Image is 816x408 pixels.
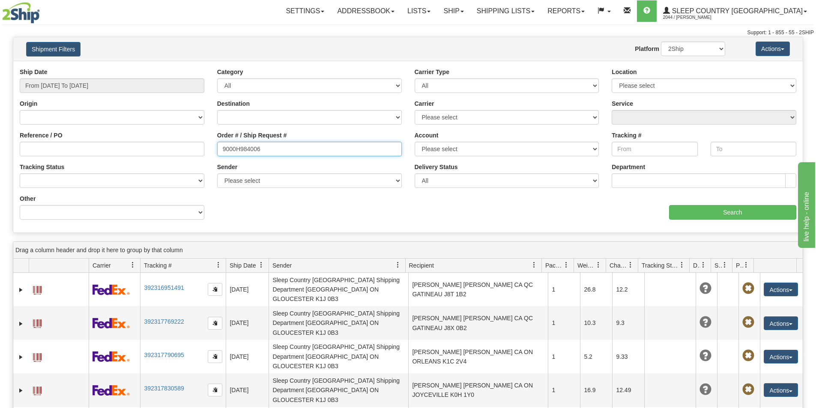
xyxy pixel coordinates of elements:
[699,316,711,328] span: Unknown
[20,131,63,140] label: Reference / PO
[408,373,548,407] td: [PERSON_NAME] [PERSON_NAME] CA ON JOYCEVILLE K0H 1Y0
[693,261,700,270] span: Delivery Status
[226,373,269,407] td: [DATE]
[580,306,612,340] td: 10.3
[580,340,612,373] td: 5.2
[612,306,644,340] td: 9.3
[13,242,803,259] div: grid grouping header
[217,68,243,76] label: Category
[93,318,130,328] img: 2 - FedEx Express®
[415,68,449,76] label: Carrier Type
[764,350,798,363] button: Actions
[415,99,434,108] label: Carrier
[612,273,644,306] td: 12.2
[26,42,81,57] button: Shipment Filters
[33,383,42,396] a: Label
[17,286,25,294] a: Expand
[580,373,612,407] td: 16.9
[331,0,401,22] a: Addressbook
[208,317,222,330] button: Copy to clipboard
[272,261,292,270] span: Sender
[408,340,548,373] td: [PERSON_NAME] [PERSON_NAME] CA ON ORLEANS K1C 2V4
[756,42,790,56] button: Actions
[764,283,798,296] button: Actions
[415,163,458,171] label: Delivery Status
[226,340,269,373] td: [DATE]
[33,316,42,329] a: Label
[33,282,42,296] a: Label
[401,0,437,22] a: Lists
[208,350,222,363] button: Copy to clipboard
[675,258,689,272] a: Tracking Status filter column settings
[470,0,541,22] a: Shipping lists
[699,350,711,362] span: Unknown
[409,261,434,270] span: Recipient
[577,261,595,270] span: Weight
[93,261,111,270] span: Carrier
[548,273,580,306] td: 1
[717,258,732,272] a: Shipment Issues filter column settings
[669,205,796,220] input: Search
[93,385,130,396] img: 2 - FedEx Express®
[279,0,331,22] a: Settings
[269,273,408,306] td: Sleep Country [GEOGRAPHIC_DATA] Shipping Department [GEOGRAPHIC_DATA] ON GLOUCESTER K1J 0B3
[208,384,222,396] button: Copy to clipboard
[211,258,226,272] a: Tracking # filter column settings
[764,316,798,330] button: Actions
[144,318,184,325] a: 392317769222
[742,350,754,362] span: Pickup Not Assigned
[742,316,754,328] span: Pickup Not Assigned
[226,306,269,340] td: [DATE]
[20,194,36,203] label: Other
[623,258,638,272] a: Charge filter column settings
[742,384,754,396] span: Pickup Not Assigned
[17,353,25,361] a: Expand
[670,7,803,15] span: Sleep Country [GEOGRAPHIC_DATA]
[559,258,574,272] a: Packages filter column settings
[126,258,140,272] a: Carrier filter column settings
[527,258,541,272] a: Recipient filter column settings
[144,284,184,291] a: 392316951491
[545,261,563,270] span: Packages
[612,373,644,407] td: 12.49
[580,273,612,306] td: 26.8
[17,386,25,395] a: Expand
[437,0,470,22] a: Ship
[33,349,42,363] a: Label
[254,258,269,272] a: Ship Date filter column settings
[699,384,711,396] span: Unknown
[144,385,184,392] a: 392317830589
[230,261,256,270] span: Ship Date
[415,131,439,140] label: Account
[764,383,798,397] button: Actions
[2,29,814,36] div: Support: 1 - 855 - 55 - 2SHIP
[548,306,580,340] td: 1
[93,351,130,362] img: 2 - FedEx Express®
[736,261,743,270] span: Pickup Status
[20,163,64,171] label: Tracking Status
[144,261,172,270] span: Tracking #
[217,131,287,140] label: Order # / Ship Request #
[635,45,659,53] label: Platform
[6,5,79,15] div: live help - online
[408,306,548,340] td: [PERSON_NAME] [PERSON_NAME] CA QC GATINEAU J8X 0B2
[217,99,250,108] label: Destination
[591,258,606,272] a: Weight filter column settings
[714,261,722,270] span: Shipment Issues
[20,99,37,108] label: Origin
[217,163,237,171] label: Sender
[696,258,711,272] a: Delivery Status filter column settings
[93,284,130,295] img: 2 - FedEx Express®
[20,68,48,76] label: Ship Date
[642,261,679,270] span: Tracking Status
[612,99,633,108] label: Service
[208,283,222,296] button: Copy to clipboard
[2,2,40,24] img: logo2044.jpg
[699,283,711,295] span: Unknown
[17,319,25,328] a: Expand
[739,258,753,272] a: Pickup Status filter column settings
[612,340,644,373] td: 9.33
[663,13,727,22] span: 2044 / [PERSON_NAME]
[391,258,405,272] a: Sender filter column settings
[548,340,580,373] td: 1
